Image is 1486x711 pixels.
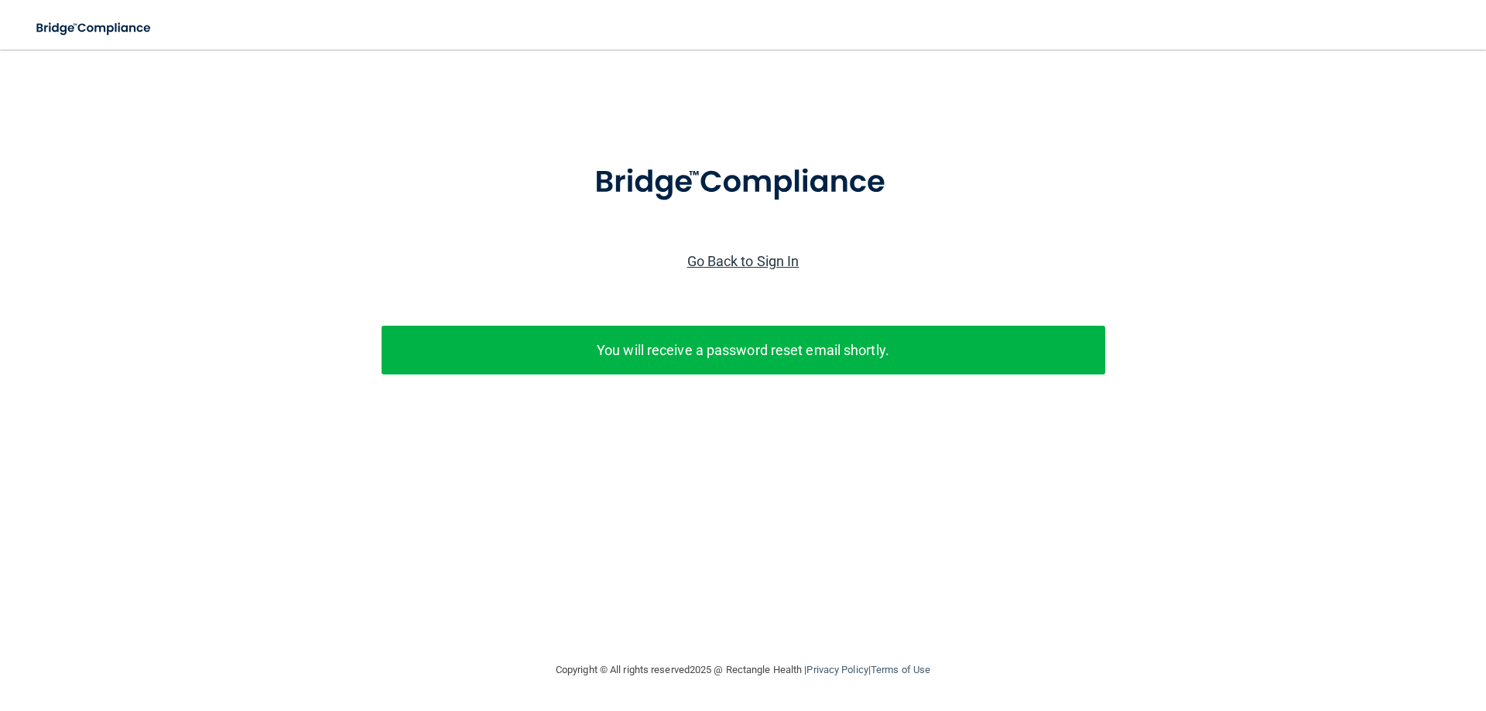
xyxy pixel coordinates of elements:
[687,253,799,269] a: Go Back to Sign In
[461,645,1025,695] div: Copyright © All rights reserved 2025 @ Rectangle Health | |
[563,142,923,223] img: bridge_compliance_login_screen.278c3ca4.svg
[393,337,1094,363] p: You will receive a password reset email shortly.
[806,664,868,675] a: Privacy Policy
[23,12,166,44] img: bridge_compliance_login_screen.278c3ca4.svg
[871,664,930,675] a: Terms of Use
